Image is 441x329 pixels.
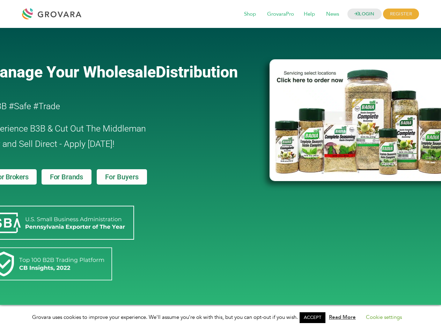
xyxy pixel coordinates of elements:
[156,63,238,81] span: Distribution
[50,173,83,180] span: For Brands
[299,8,320,21] span: Help
[239,10,261,18] a: Shop
[383,9,419,20] span: REGISTER
[32,314,409,321] span: Grovara uses cookies to improve your experience. We'll assume you're ok with this, but you can op...
[300,312,325,323] a: ACCEPT
[262,8,299,21] span: GrovaraPro
[366,314,402,321] a: Cookie settings
[42,169,91,185] a: For Brands
[97,169,147,185] a: For Buyers
[105,173,139,180] span: For Buyers
[321,8,344,21] span: News
[347,9,382,20] a: LOGIN
[321,10,344,18] a: News
[299,10,320,18] a: Help
[262,10,299,18] a: GrovaraPro
[329,314,356,321] a: Read More
[239,8,261,21] span: Shop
